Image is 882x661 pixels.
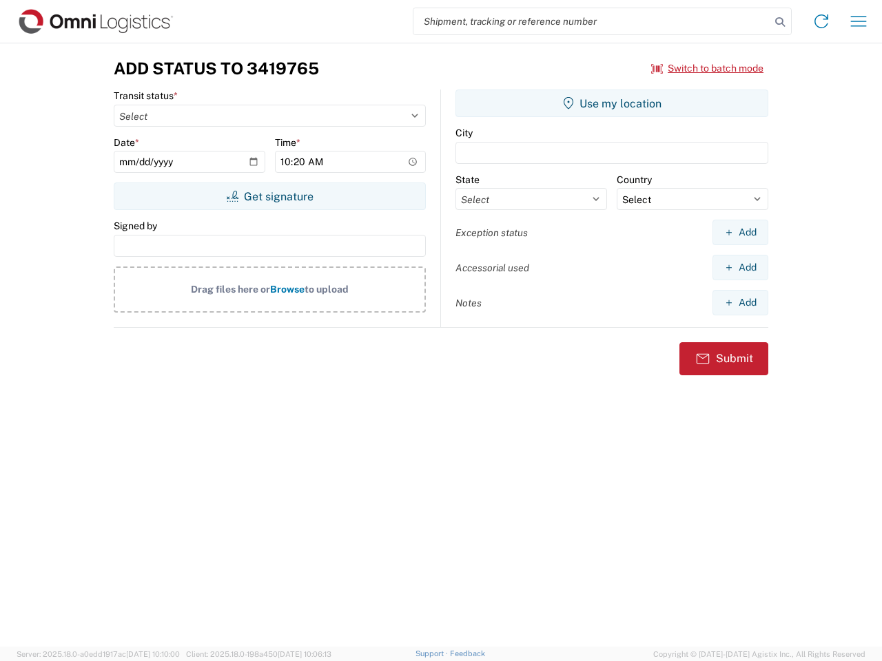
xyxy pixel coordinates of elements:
[416,649,450,658] a: Support
[653,648,865,660] span: Copyright © [DATE]-[DATE] Agistix Inc., All Rights Reserved
[617,174,652,186] label: Country
[712,290,768,315] button: Add
[114,220,157,232] label: Signed by
[191,284,270,295] span: Drag files here or
[275,136,300,149] label: Time
[455,127,473,139] label: City
[455,227,528,239] label: Exception status
[114,90,178,102] label: Transit status
[455,297,482,309] label: Notes
[455,90,768,117] button: Use my location
[186,650,331,658] span: Client: 2025.18.0-198a450
[712,255,768,280] button: Add
[413,8,770,34] input: Shipment, tracking or reference number
[270,284,305,295] span: Browse
[126,650,180,658] span: [DATE] 10:10:00
[679,342,768,375] button: Submit
[455,262,529,274] label: Accessorial used
[455,174,480,186] label: State
[114,136,139,149] label: Date
[278,650,331,658] span: [DATE] 10:06:13
[17,650,180,658] span: Server: 2025.18.0-a0edd1917ac
[651,57,763,80] button: Switch to batch mode
[450,649,485,658] a: Feedback
[712,220,768,245] button: Add
[114,59,319,78] h3: Add Status to 3419765
[305,284,349,295] span: to upload
[114,182,426,210] button: Get signature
